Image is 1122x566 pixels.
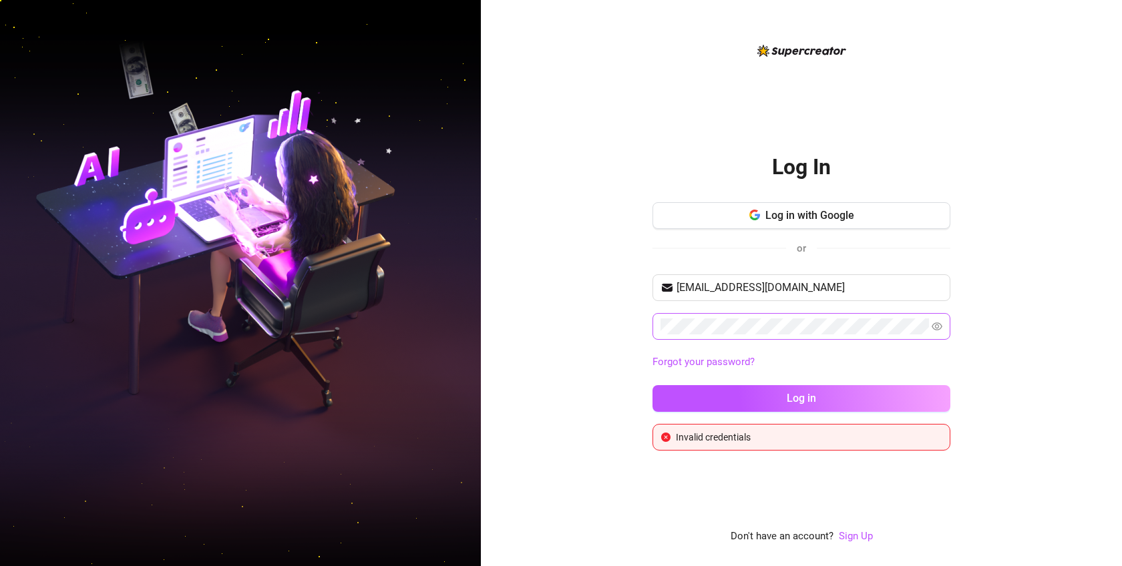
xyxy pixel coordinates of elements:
[839,529,873,545] a: Sign Up
[757,45,846,57] img: logo-BBDzfeDw.svg
[787,392,816,404] span: Log in
[652,385,950,412] button: Log in
[676,430,942,445] div: Invalid credentials
[652,202,950,229] button: Log in with Google
[765,209,854,222] span: Log in with Google
[652,356,755,368] a: Forgot your password?
[797,242,806,254] span: or
[661,433,671,442] span: close-circle
[932,321,942,332] span: eye
[677,280,942,296] input: Your email
[731,529,833,545] span: Don't have an account?
[652,354,950,370] a: Forgot your password?
[839,530,873,542] a: Sign Up
[772,154,831,181] h2: Log In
